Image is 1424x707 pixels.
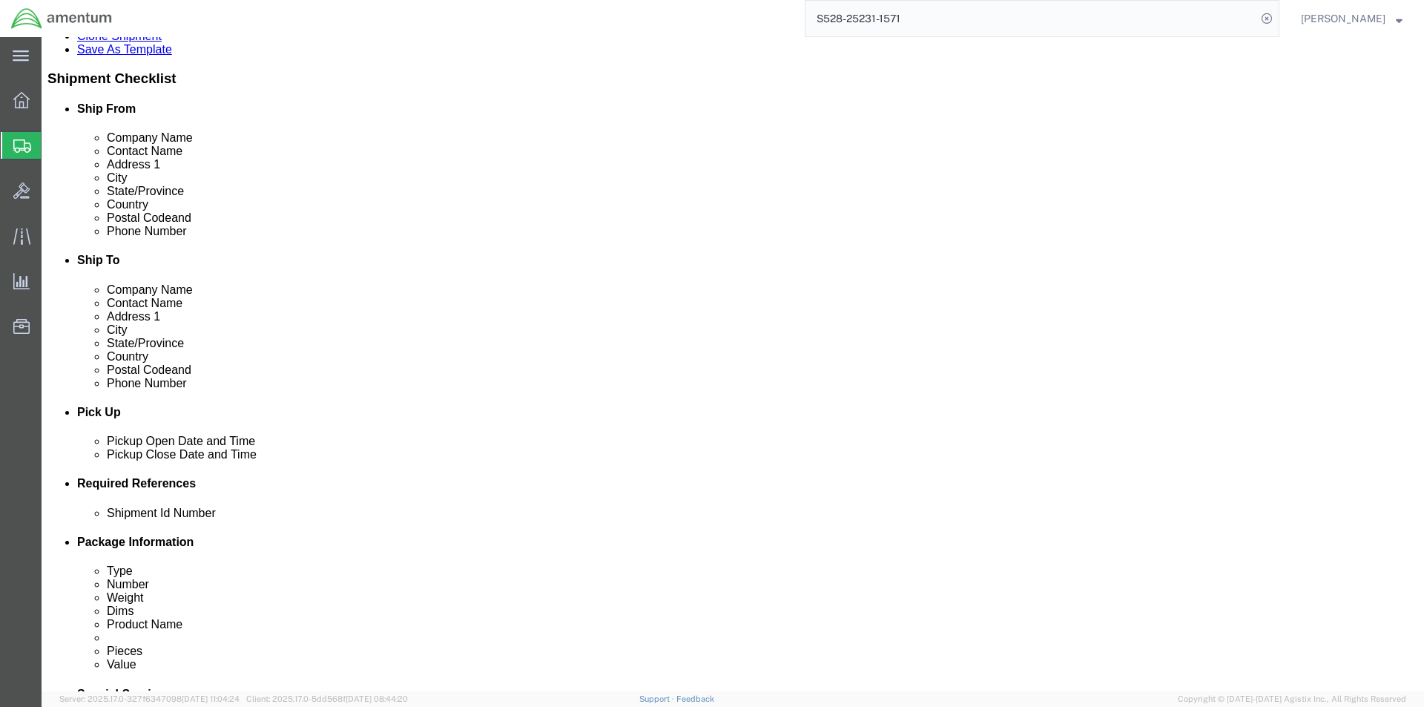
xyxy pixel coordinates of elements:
span: Client: 2025.17.0-5dd568f [246,694,408,703]
span: Kajuan Barnwell [1301,10,1385,27]
span: Server: 2025.17.0-327f6347098 [59,694,240,703]
span: Copyright © [DATE]-[DATE] Agistix Inc., All Rights Reserved [1178,693,1406,706]
input: Search for shipment number, reference number [805,1,1256,36]
a: Support [639,694,676,703]
img: logo [10,7,113,30]
a: Feedback [676,694,714,703]
iframe: FS Legacy Container [42,37,1424,691]
button: [PERSON_NAME] [1300,10,1403,27]
span: [DATE] 11:04:24 [182,694,240,703]
span: [DATE] 08:44:20 [346,694,408,703]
